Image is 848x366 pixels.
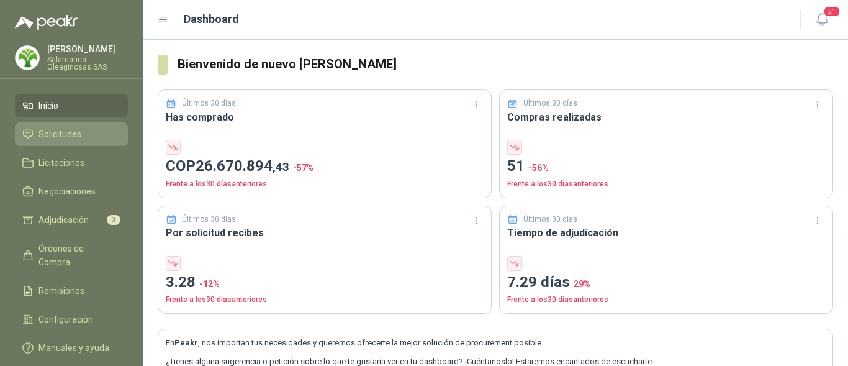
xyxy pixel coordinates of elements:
span: -56 % [528,163,549,173]
p: Últimos 30 días [523,214,577,226]
a: Configuración [15,308,128,331]
h1: Dashboard [184,11,239,28]
span: Negociaciones [38,185,96,198]
p: Frente a los 30 días anteriores [507,178,825,190]
p: Frente a los 30 días anteriores [507,294,825,306]
p: Frente a los 30 días anteriores [166,294,484,306]
p: Últimos 30 días [182,98,236,109]
span: Inicio [38,99,58,112]
span: -12 % [199,279,220,289]
span: 29 % [574,279,590,289]
h3: Bienvenido de nuevo [PERSON_NAME] [178,55,833,74]
img: Company Logo [16,46,39,70]
h3: Tiempo de adjudicación [507,225,825,240]
h3: Compras realizadas [507,109,825,125]
a: Inicio [15,94,128,117]
p: 51 [507,155,825,178]
span: 3 [107,215,120,225]
span: Solicitudes [38,127,81,141]
span: 26.670.894 [196,157,289,175]
p: 3.28 [166,271,484,295]
p: COP [166,155,484,178]
span: Configuración [38,313,93,326]
p: Últimos 30 días [182,214,236,226]
span: -57 % [293,163,313,173]
b: Peakr [174,338,198,347]
a: Remisiones [15,279,128,303]
span: Órdenes de Compra [38,242,116,269]
span: ,43 [273,160,289,174]
a: Adjudicación3 [15,208,128,232]
span: Adjudicación [38,213,89,227]
p: Salamanca Oleaginosas SAS [47,56,128,71]
p: [PERSON_NAME] [47,45,128,53]
a: Licitaciones [15,151,128,175]
img: Logo peakr [15,15,78,30]
span: 21 [823,6,841,17]
span: Remisiones [38,284,84,298]
p: Frente a los 30 días anteriores [166,178,484,190]
p: En , nos importan tus necesidades y queremos ofrecerte la mejor solución de procurement posible. [166,337,825,349]
a: Negociaciones [15,180,128,203]
a: Órdenes de Compra [15,237,128,274]
h3: Has comprado [166,109,484,125]
span: Manuales y ayuda [38,341,109,355]
span: Licitaciones [38,156,84,170]
a: Solicitudes [15,122,128,146]
button: 21 [811,9,833,31]
p: 7.29 días [507,271,825,295]
h3: Por solicitud recibes [166,225,484,240]
p: Últimos 30 días [523,98,577,109]
a: Manuales y ayuda [15,336,128,360]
